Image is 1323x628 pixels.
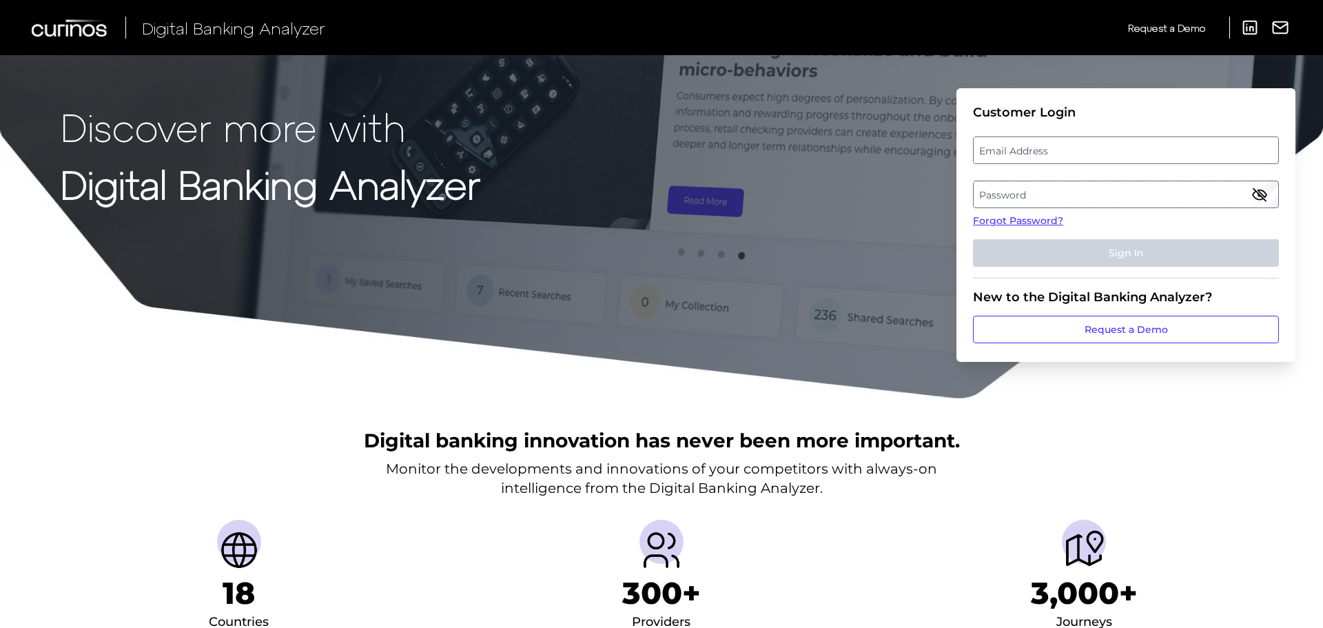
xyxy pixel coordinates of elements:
p: Discover more with [61,105,480,148]
button: Sign In [973,239,1279,267]
span: Request a Demo [1128,22,1205,34]
img: Journeys [1062,528,1106,572]
h1: 300+ [622,575,701,611]
h1: 3,000+ [1031,575,1138,611]
a: Forgot Password? [973,214,1279,228]
strong: Digital Banking Analyzer [61,161,480,207]
img: Providers [639,528,684,572]
label: Password [974,182,1278,207]
div: Customer Login [973,105,1279,120]
span: Digital Banking Analyzer [142,18,325,38]
img: Curinos [32,19,109,37]
h1: 18 [223,575,255,611]
a: Request a Demo [1128,17,1205,39]
p: Monitor the developments and innovations of your competitors with always-on intelligence from the... [386,459,937,498]
h2: Digital banking innovation has never been more important. [364,427,960,454]
label: Email Address [974,138,1278,163]
div: New to the Digital Banking Analyzer? [973,290,1279,305]
img: Countries [217,528,261,572]
a: Request a Demo [973,316,1279,343]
